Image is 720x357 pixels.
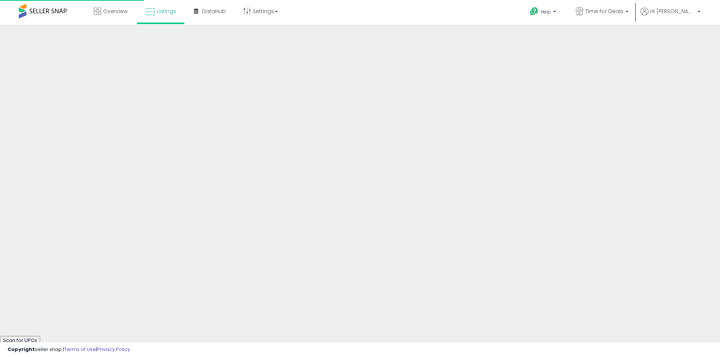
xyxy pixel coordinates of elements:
[529,7,539,16] i: Get Help
[650,8,695,15] span: Hi [PERSON_NAME]
[541,9,551,15] span: Help
[640,8,700,24] a: Hi [PERSON_NAME]
[103,8,127,15] span: Overview
[157,8,176,15] span: Listings
[585,8,623,15] span: Time for Deals
[524,1,564,24] a: Help
[202,8,226,15] span: DataHub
